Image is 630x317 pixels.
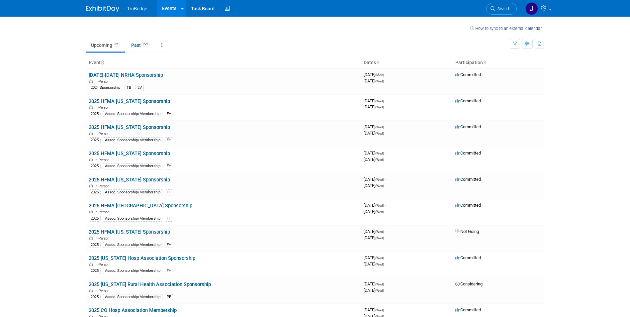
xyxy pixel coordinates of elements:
[364,288,384,293] span: [DATE]
[455,255,481,260] span: Committed
[385,124,386,129] span: -
[89,289,93,292] img: In-Person Event
[364,209,384,214] span: [DATE]
[89,263,93,266] img: In-Person Event
[455,124,481,129] span: Committed
[455,229,479,234] span: Not Going
[375,99,384,103] span: (Wed)
[486,3,517,15] a: Search
[89,124,170,130] a: 2025 HFMA [US_STATE] Sponsorship
[86,57,361,68] th: Event
[89,203,192,209] a: 2025 HFMA [GEOGRAPHIC_DATA] Sponsorship
[89,307,177,313] a: 2025 CO Hosp Association Membership
[89,85,122,91] div: 2024 Sponsorship
[103,137,162,143] div: Assoc. Sponsorship/Membership
[483,60,486,65] a: Sort by Participation Type
[364,183,384,188] span: [DATE]
[385,307,386,312] span: -
[455,203,481,208] span: Committed
[89,210,93,213] img: In-Person Event
[141,42,150,47] span: 222
[89,184,93,187] img: In-Person Event
[455,72,481,77] span: Committed
[375,73,384,77] span: (Mon)
[385,229,386,234] span: -
[375,184,384,188] span: (Wed)
[95,105,112,110] span: In-Person
[165,242,173,248] div: FH
[375,282,384,286] span: (Wed)
[470,26,544,31] a: How to sync to an external calendar...
[453,57,544,68] th: Participation
[364,104,384,109] span: [DATE]
[364,262,384,266] span: [DATE]
[89,294,101,300] div: 2025
[103,111,162,117] div: Assoc. Sponsorship/Membership
[165,216,173,222] div: FH
[364,235,384,240] span: [DATE]
[375,152,384,155] span: (Wed)
[375,308,384,312] span: (Wed)
[385,281,386,286] span: -
[375,105,384,109] span: (Wed)
[495,6,510,11] span: Search
[103,242,162,248] div: Assoc. Sponsorship/Membership
[89,163,101,169] div: 2025
[89,236,93,240] img: In-Person Event
[385,98,386,103] span: -
[95,158,112,162] span: In-Person
[126,39,155,52] a: Past222
[165,111,173,117] div: FH
[95,210,112,214] span: In-Person
[165,137,173,143] div: FH
[103,216,162,222] div: Assoc. Sponsorship/Membership
[89,137,101,143] div: 2025
[375,263,384,266] span: (Wed)
[89,105,93,109] img: In-Person Event
[364,281,386,286] span: [DATE]
[95,236,112,241] span: In-Person
[103,294,162,300] div: Assoc. Sponsorship/Membership
[165,268,173,274] div: FH
[364,98,386,103] span: [DATE]
[165,189,173,195] div: FH
[89,111,101,117] div: 2025
[89,98,170,104] a: 2025 HFMA [US_STATE] Sponsorship
[95,184,112,188] span: In-Person
[95,263,112,267] span: In-Person
[375,79,384,83] span: (Wed)
[364,78,384,83] span: [DATE]
[103,268,162,274] div: Assoc. Sponsorship/Membership
[165,294,173,300] div: PE
[375,125,384,129] span: (Wed)
[455,177,481,182] span: Committed
[89,158,93,161] img: In-Person Event
[89,177,170,183] a: 2025 HFMA [US_STATE] Sponsorship
[165,163,173,169] div: FH
[89,79,93,83] img: In-Person Event
[101,60,104,65] a: Sort by Event Name
[86,39,125,52] a: Upcoming82
[375,256,384,260] span: (Wed)
[455,281,483,286] span: Considering
[89,255,195,261] a: 2025 [US_STATE] Hosp Association Sponsorship
[364,203,386,208] span: [DATE]
[86,6,119,12] img: ExhibitDay
[375,289,384,292] span: (Wed)
[103,189,162,195] div: Assoc. Sponsorship/Membership
[364,177,386,182] span: [DATE]
[361,57,453,68] th: Dates
[95,79,112,84] span: In-Person
[364,72,386,77] span: [DATE]
[127,6,147,11] span: TruBridge
[135,85,144,91] div: EV
[95,132,112,136] span: In-Person
[375,178,384,181] span: (Wed)
[375,132,384,135] span: (Wed)
[364,255,386,260] span: [DATE]
[455,307,481,312] span: Committed
[455,151,481,156] span: Committed
[375,236,384,240] span: (Wed)
[385,255,386,260] span: -
[89,72,163,78] a: [DATE]-[DATE] NRHA Sponsorship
